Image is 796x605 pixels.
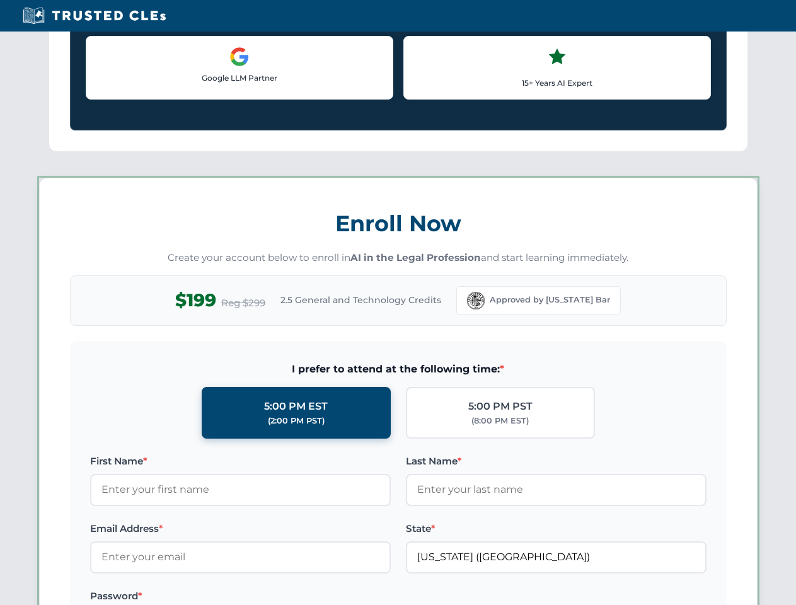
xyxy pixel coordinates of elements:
span: Reg $299 [221,296,265,311]
strong: AI in the Legal Profession [350,251,481,263]
input: Enter your last name [406,474,707,505]
input: Florida (FL) [406,541,707,573]
label: State [406,521,707,536]
p: Create your account below to enroll in and start learning immediately. [70,251,727,265]
span: 2.5 General and Technology Credits [280,293,441,307]
label: Password [90,589,391,604]
img: Google [229,47,250,67]
p: Google LLM Partner [96,72,383,84]
span: $199 [175,286,216,314]
input: Enter your email [90,541,391,573]
div: (8:00 PM EST) [471,415,529,427]
input: Enter your first name [90,474,391,505]
span: Approved by [US_STATE] Bar [490,294,610,306]
img: Florida Bar [467,292,485,309]
img: Trusted CLEs [19,6,170,25]
div: (2:00 PM PST) [268,415,325,427]
h3: Enroll Now [70,204,727,243]
div: 5:00 PM EST [264,398,328,415]
label: Email Address [90,521,391,536]
label: First Name [90,454,391,469]
span: I prefer to attend at the following time: [90,361,707,377]
p: 15+ Years AI Expert [414,77,700,89]
div: 5:00 PM PST [468,398,533,415]
label: Last Name [406,454,707,469]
